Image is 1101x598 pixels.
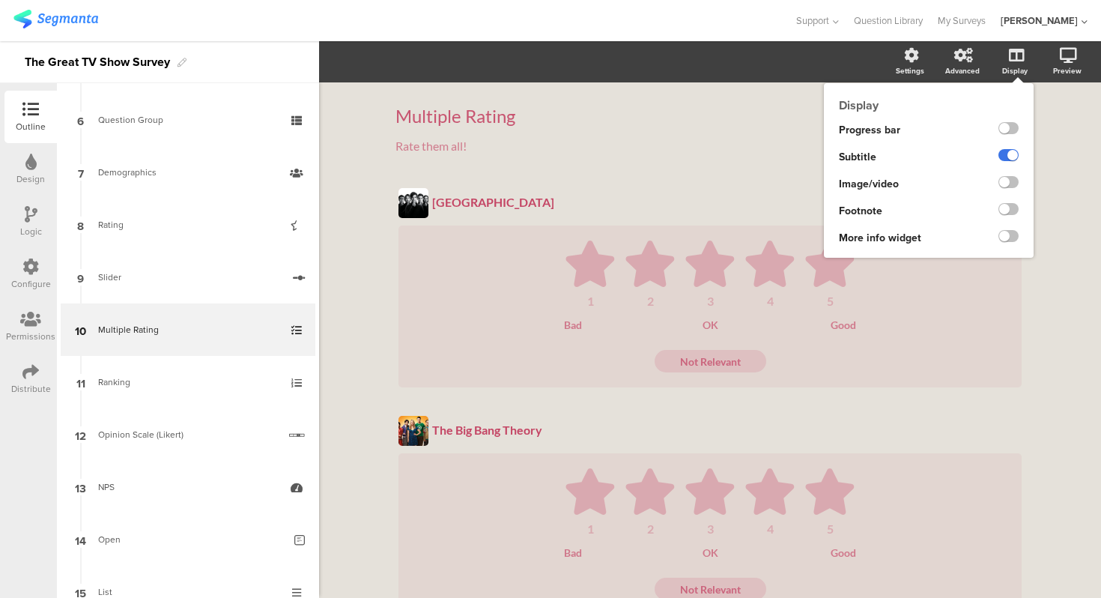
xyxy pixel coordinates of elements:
div: OK [667,546,754,559]
div: 5 [804,295,856,307]
div: Good [768,546,856,559]
span: 13 [75,479,86,495]
a: 8 Rating [61,199,315,251]
div: Settings [896,65,924,76]
span: Footnote [839,203,882,219]
span: Image/video [839,176,899,192]
div: Outline [16,120,46,133]
div: Distribute [11,382,51,396]
div: 5 [804,523,856,535]
span: Subtitle [839,149,876,165]
span: Support [796,13,829,28]
div: Opinion Scale (Likert) [98,427,278,442]
a: 7 Demographics [61,146,315,199]
div: Question Group [98,112,277,127]
img: segmanta logo [13,10,98,28]
span: 8 [77,217,84,233]
a: 13 NPS [61,461,315,513]
div: 4 [744,523,796,535]
span: 11 [76,374,85,390]
a: 10 Multiple Rating [61,303,315,356]
div: 4 [744,295,796,307]
div: The Great TV Show Survey [25,50,170,74]
div: Logic [20,225,42,238]
div: Slider [98,270,282,285]
span: 9 [77,269,84,286]
div: Preview [1053,65,1082,76]
span: Progress bar [839,122,900,138]
div: 3 [684,523,736,535]
span: More info widget [839,230,921,246]
div: Multiple Rating [98,322,277,337]
a: 6 Question Group [61,94,315,146]
span: 6 [77,112,84,128]
span: 10 [75,321,86,338]
div: Multiple Rating [395,105,1025,127]
div: Bad [564,546,652,559]
div: The Big Bang Theory [432,423,1022,437]
div: Open [98,532,283,547]
div: Advanced [945,65,980,76]
div: [PERSON_NAME] [1001,13,1078,28]
a: 11 Ranking [61,356,315,408]
div: [GEOGRAPHIC_DATA] [432,195,1022,209]
div: Configure [11,277,51,291]
a: 12 Opinion Scale (Likert) [61,408,315,461]
div: Display [824,97,1034,114]
div: Rate them all! [395,139,1025,153]
div: 1 [564,523,616,535]
div: NPS [98,480,277,495]
div: Permissions [6,330,55,343]
div: Ranking [98,375,277,390]
a: 14 Open [61,513,315,566]
span: 12 [75,426,86,443]
div: 2 [624,523,676,535]
div: Display [1002,65,1028,76]
div: Rating [98,217,277,232]
div: Good [768,318,856,331]
div: OK [667,318,754,331]
div: Bad [564,318,652,331]
span: 14 [75,531,86,548]
span: 7 [78,164,84,181]
div: 3 [684,295,736,307]
div: Demographics [98,165,277,180]
div: 2 [624,295,676,307]
div: 1 [564,295,616,307]
a: 9 Slider [61,251,315,303]
div: Design [16,172,45,186]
